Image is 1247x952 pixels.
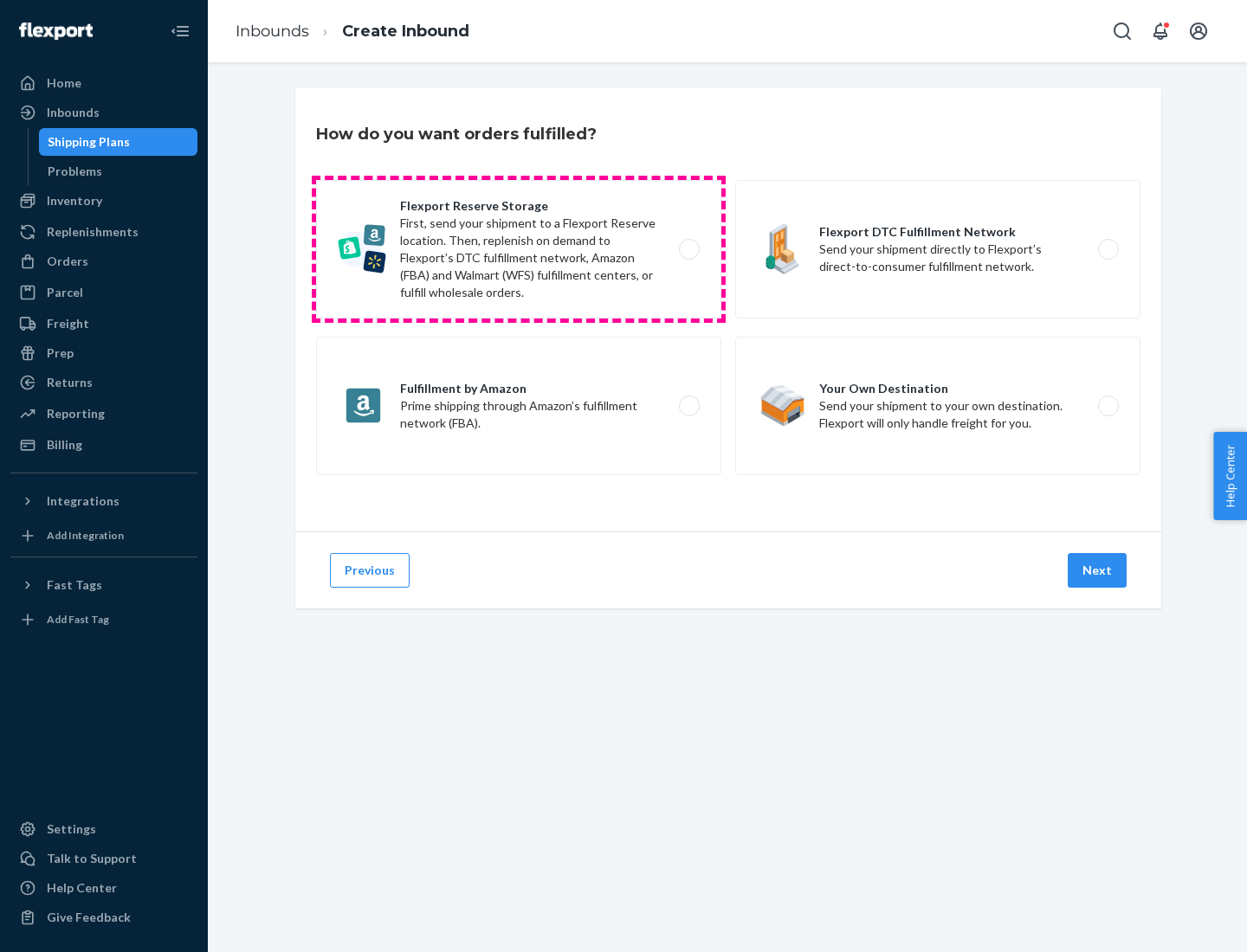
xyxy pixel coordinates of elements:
button: Open Search Box [1105,14,1140,48]
div: Talk to Support [47,850,137,867]
div: Home [47,74,81,92]
a: Home [10,69,197,97]
div: Prep [47,344,74,362]
a: Inbounds [10,99,197,126]
button: Next [1068,553,1127,588]
div: Help Center [47,879,117,897]
button: Close Navigation [163,14,197,48]
a: Freight [10,310,197,338]
div: Returns [47,374,93,391]
div: Parcel [47,284,83,301]
ol: breadcrumbs [222,6,483,57]
a: Prep [10,339,197,367]
div: Inbounds [47,104,100,121]
a: Talk to Support [10,845,197,872]
div: Inventory [47,192,102,209]
button: Previous [330,553,410,588]
a: Add Integration [10,522,197,550]
button: Fast Tags [10,571,197,599]
a: Returns [10,369,197,396]
a: Inbounds [236,22,309,41]
a: Billing [10,431,197,459]
img: Flexport logo [19,23,93,40]
a: Replenishments [10,218,197,246]
div: Problems [48,163,102,180]
a: Parcel [10,279,197,306]
a: Shipping Plans [39,128,198,156]
div: Shipping Plans [48,133,130,151]
div: Reporting [47,405,105,422]
button: Give Feedback [10,904,197,931]
button: Integrations [10,487,197,515]
div: Freight [47,315,89,332]
div: Fast Tags [47,576,102,594]
a: Reporting [10,400,197,428]
div: Integrations [47,492,120,510]
div: Add Integration [47,528,124,543]
div: Replenishments [47,223,139,241]
a: Problems [39,158,198,185]
a: Help Center [10,874,197,902]
a: Orders [10,248,197,275]
a: Inventory [10,187,197,215]
div: Give Feedback [47,909,131,926]
h3: How do you want orders fulfilled? [316,123,597,145]
div: Settings [47,820,96,838]
button: Help Center [1213,432,1247,520]
a: Add Fast Tag [10,606,197,634]
div: Orders [47,253,88,270]
div: Billing [47,436,82,453]
button: Open account menu [1181,14,1216,48]
a: Create Inbound [342,22,469,41]
div: Add Fast Tag [47,612,109,627]
a: Settings [10,815,197,843]
button: Open notifications [1143,14,1178,48]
